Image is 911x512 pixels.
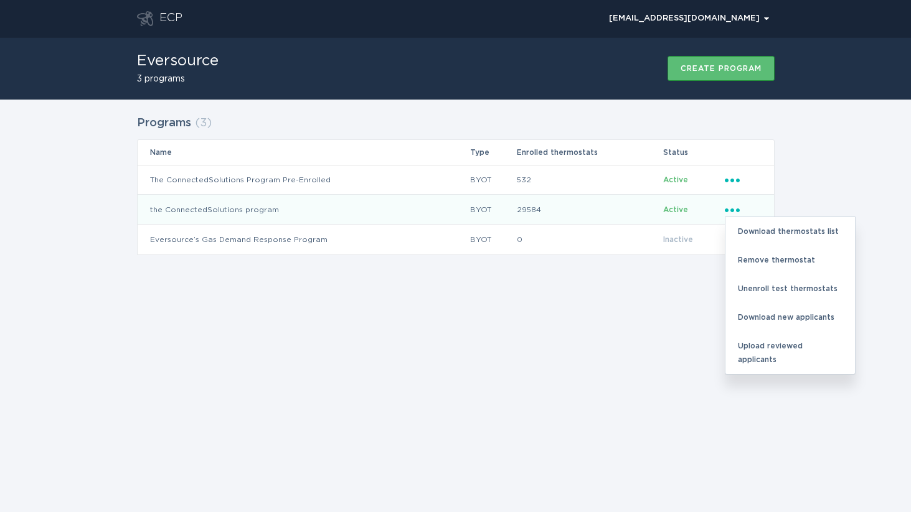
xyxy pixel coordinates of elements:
[663,176,688,184] span: Active
[138,165,774,195] tr: d6cadf48272648d5a1a1be908d1264ec
[195,118,212,129] span: ( 3 )
[137,54,219,68] h1: Eversource
[725,274,855,303] div: Unenroll test thermostats
[725,303,855,332] div: Download new applicants
[138,140,470,165] th: Name
[470,195,516,225] td: BYOT
[516,225,663,254] td: 0
[470,165,516,195] td: BYOT
[138,225,774,254] tr: c56c1c64f5d64682bb014449ad4558dc
[138,140,774,165] tr: Table Headers
[725,332,855,374] div: Upload reviewed applicants
[138,195,470,225] td: the ConnectedSolutions program
[138,195,774,225] tr: 7da5011806294c65b3284ef8da718240
[138,165,470,195] td: The ConnectedSolutions Program Pre-Enrolled
[609,15,769,22] div: [EMAIL_ADDRESS][DOMAIN_NAME]
[603,9,775,28] div: Popover menu
[725,173,762,187] div: Popover menu
[516,195,663,225] td: 29584
[516,140,663,165] th: Enrolled thermostats
[668,56,775,81] button: Create program
[138,225,470,254] td: Eversource’s Gas Demand Response Program
[663,140,724,165] th: Status
[603,9,775,28] button: Open user account details
[159,11,182,26] div: ECP
[663,206,688,213] span: Active
[725,217,855,246] div: Download thermostats list
[137,75,219,83] h2: 3 programs
[137,11,153,26] button: Go to dashboard
[470,140,516,165] th: Type
[470,225,516,254] td: BYOT
[516,165,663,195] td: 532
[137,112,191,134] h2: Programs
[663,236,693,243] span: Inactive
[725,246,855,274] div: Remove thermostat
[681,65,762,72] div: Create program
